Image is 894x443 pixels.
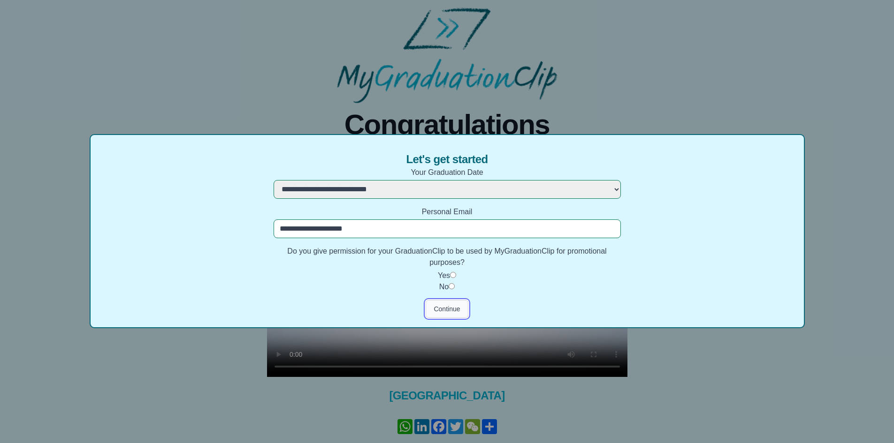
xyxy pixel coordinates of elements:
[274,167,621,178] label: Your Graduation Date
[406,152,488,167] span: Let's get started
[274,206,621,218] label: Personal Email
[439,283,449,291] label: No
[274,246,621,268] label: Do you give permission for your GraduationClip to be used by MyGraduationClip for promotional pur...
[426,300,468,318] button: Continue
[438,271,450,279] label: Yes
